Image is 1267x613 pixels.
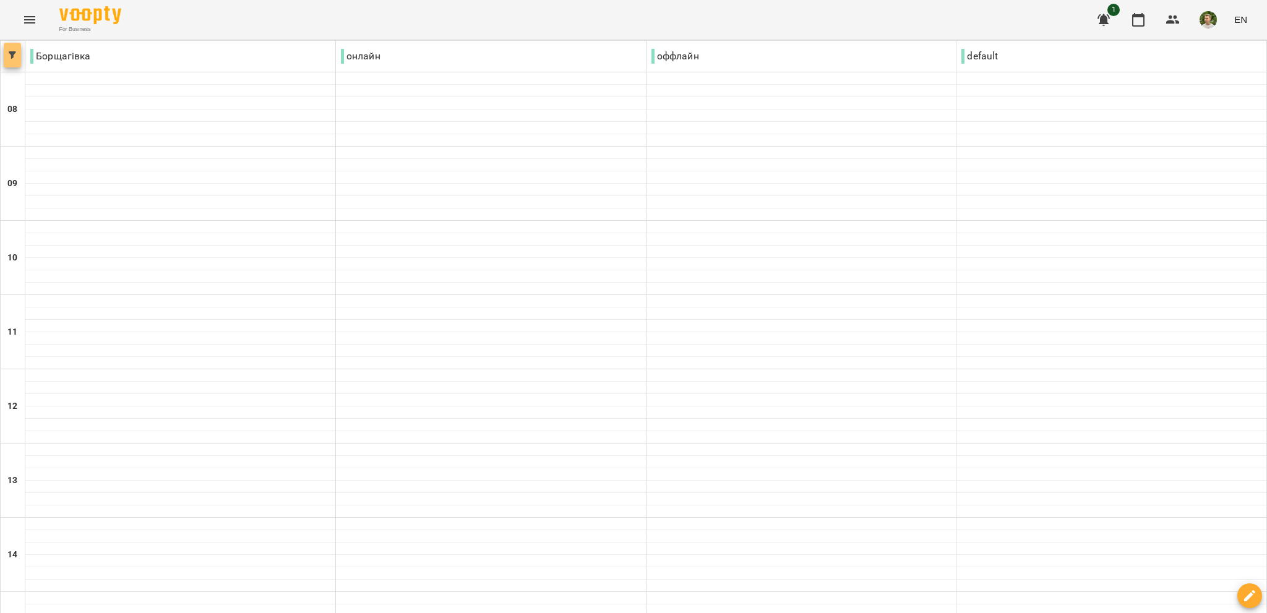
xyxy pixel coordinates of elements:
img: 4ee7dbd6fda85432633874d65326f444.jpg [1200,11,1217,28]
span: EN [1234,13,1247,26]
span: For Business [59,25,121,33]
h6: 13 [7,474,17,487]
span: 1 [1107,4,1120,16]
p: default [961,49,998,64]
button: EN [1229,8,1252,31]
h6: 09 [7,177,17,191]
img: Voopty Logo [59,6,121,24]
button: Menu [15,5,45,35]
h6: 08 [7,103,17,116]
p: оффлайн [651,49,699,64]
h6: 12 [7,400,17,413]
h6: 14 [7,548,17,562]
h6: 11 [7,325,17,339]
p: онлайн [341,49,380,64]
p: Борщагівка [30,49,91,64]
h6: 10 [7,251,17,265]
